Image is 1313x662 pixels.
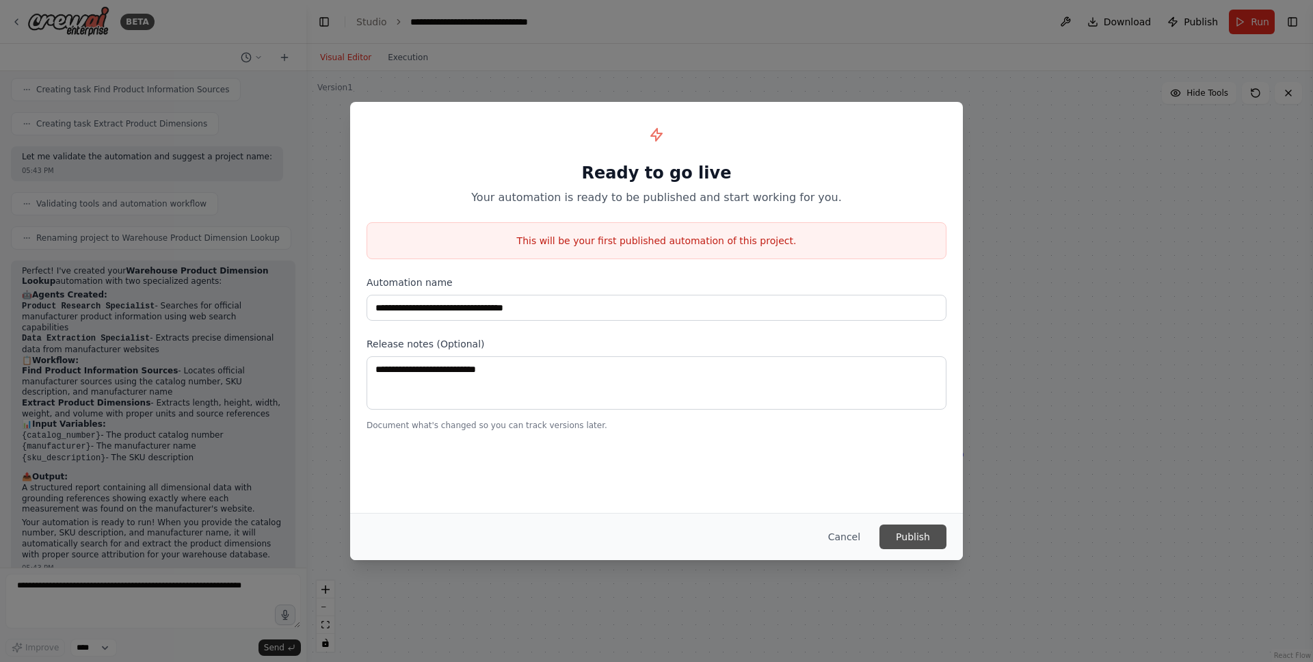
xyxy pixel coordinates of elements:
[367,276,946,289] label: Automation name
[367,189,946,206] p: Your automation is ready to be published and start working for you.
[367,420,946,431] p: Document what's changed so you can track versions later.
[817,525,871,549] button: Cancel
[367,234,946,248] p: This will be your first published automation of this project.
[367,162,946,184] h1: Ready to go live
[367,337,946,351] label: Release notes (Optional)
[879,525,946,549] button: Publish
